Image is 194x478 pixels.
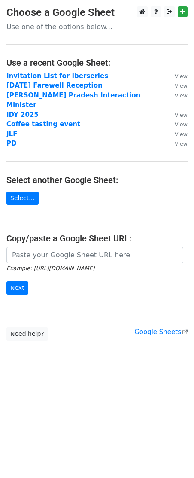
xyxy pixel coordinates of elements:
[6,22,188,31] p: Use one of the options below...
[166,72,188,80] a: View
[6,247,183,263] input: Paste your Google Sheet URL here
[175,73,188,79] small: View
[166,120,188,128] a: View
[6,82,103,89] a: [DATE] Farewell Reception
[175,131,188,137] small: View
[6,233,188,244] h4: Copy/paste a Google Sheet URL:
[6,91,140,109] a: [PERSON_NAME] Pradesh Interaction Minister
[134,328,188,336] a: Google Sheets
[175,121,188,128] small: View
[6,6,188,19] h3: Choose a Google Sheet
[6,58,188,68] h4: Use a recent Google Sheet:
[175,92,188,99] small: View
[175,140,188,147] small: View
[6,327,48,341] a: Need help?
[6,281,28,295] input: Next
[6,130,17,138] a: JLF
[6,192,39,205] a: Select...
[175,82,188,89] small: View
[6,140,16,147] a: PD
[6,120,80,128] a: Coffee tasting event
[6,72,108,80] a: Invitation List for Iberseries
[166,111,188,119] a: View
[175,112,188,118] small: View
[166,82,188,89] a: View
[166,91,188,99] a: View
[166,130,188,138] a: View
[6,265,94,271] small: Example: [URL][DOMAIN_NAME]
[166,140,188,147] a: View
[6,175,188,185] h4: Select another Google Sheet:
[6,111,39,119] a: IDY 2025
